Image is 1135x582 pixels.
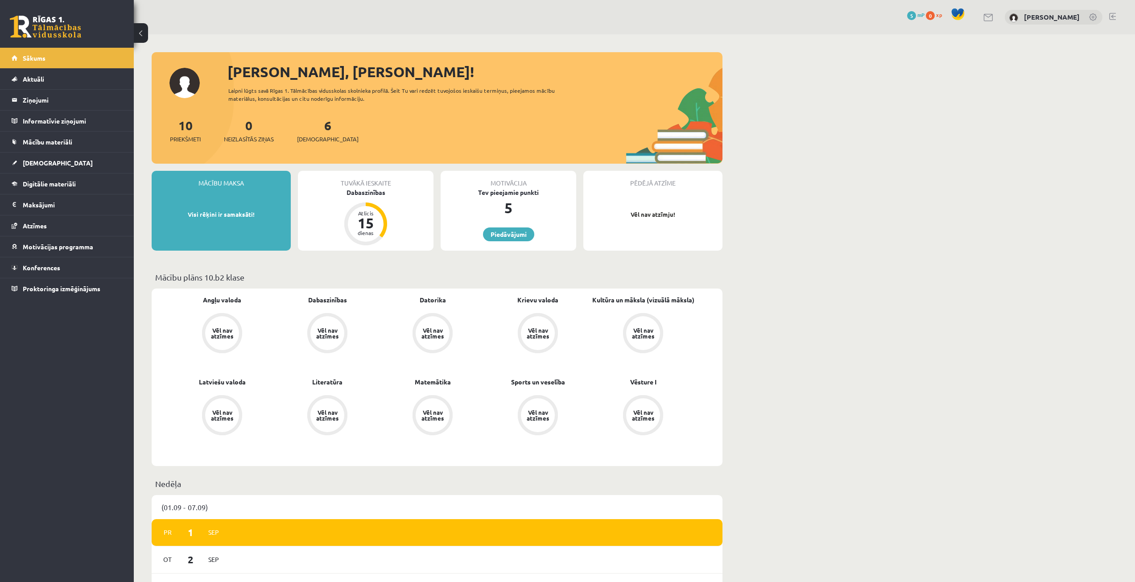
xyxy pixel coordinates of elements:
[12,132,123,152] a: Mācību materiāli
[23,111,123,131] legend: Informatīvie ziņojumi
[352,230,379,235] div: dienas
[227,61,722,83] div: [PERSON_NAME], [PERSON_NAME]!
[23,138,72,146] span: Mācību materiāli
[917,11,925,18] span: mP
[177,525,205,540] span: 1
[12,153,123,173] a: [DEMOGRAPHIC_DATA]
[380,395,485,437] a: Vēl nav atzīmes
[441,188,576,197] div: Tev pieejamie punkti
[298,188,433,197] div: Dabaszinības
[907,11,916,20] span: 5
[23,194,123,215] legend: Maksājumi
[10,16,81,38] a: Rīgas 1. Tālmācības vidusskola
[630,377,656,387] a: Vēsture I
[23,90,123,110] legend: Ziņojumi
[23,285,100,293] span: Proktoringa izmēģinājums
[517,295,558,305] a: Krievu valoda
[12,278,123,299] a: Proktoringa izmēģinājums
[169,395,275,437] a: Vēl nav atzīmes
[590,395,696,437] a: Vēl nav atzīmes
[525,327,550,339] div: Vēl nav atzīmes
[203,295,241,305] a: Angļu valoda
[485,395,590,437] a: Vēl nav atzīmes
[308,295,347,305] a: Dabaszinības
[298,188,433,247] a: Dabaszinības Atlicis 15 dienas
[155,478,719,490] p: Nedēļa
[315,409,340,421] div: Vēl nav atzīmes
[23,180,76,188] span: Digitālie materiāli
[583,171,722,188] div: Pēdējā atzīme
[315,327,340,339] div: Vēl nav atzīmes
[631,409,656,421] div: Vēl nav atzīmes
[1009,13,1018,22] img: Alexandra Pavlova
[297,117,359,144] a: 6[DEMOGRAPHIC_DATA]
[12,90,123,110] a: Ziņojumi
[631,327,656,339] div: Vēl nav atzīmes
[228,87,571,103] div: Laipni lūgts savā Rīgas 1. Tālmācības vidusskolas skolnieka profilā. Šeit Tu vari redzēt tuvojošo...
[155,271,719,283] p: Mācību plāns 10.b2 klase
[156,210,286,219] p: Visi rēķini ir samaksāti!
[297,135,359,144] span: [DEMOGRAPHIC_DATA]
[169,313,275,355] a: Vēl nav atzīmes
[23,54,45,62] span: Sākums
[380,313,485,355] a: Vēl nav atzīmes
[210,327,235,339] div: Vēl nav atzīmes
[525,409,550,421] div: Vēl nav atzīmes
[170,135,201,144] span: Priekšmeti
[483,227,534,241] a: Piedāvājumi
[1024,12,1080,21] a: [PERSON_NAME]
[926,11,935,20] span: 0
[907,11,925,18] a: 5 mP
[23,159,93,167] span: [DEMOGRAPHIC_DATA]
[12,236,123,257] a: Motivācijas programma
[23,243,93,251] span: Motivācijas programma
[12,257,123,278] a: Konferences
[936,11,942,18] span: xp
[592,295,694,305] a: Kultūra un māksla (vizuālā māksla)
[590,313,696,355] a: Vēl nav atzīmes
[152,495,722,519] div: (01.09 - 07.09)
[158,553,177,566] span: Ot
[204,553,223,566] span: Sep
[224,135,274,144] span: Neizlasītās ziņas
[352,211,379,216] div: Atlicis
[485,313,590,355] a: Vēl nav atzīmes
[12,111,123,131] a: Informatīvie ziņojumi
[170,117,201,144] a: 10Priekšmeti
[210,409,235,421] div: Vēl nav atzīmes
[12,194,123,215] a: Maksājumi
[298,171,433,188] div: Tuvākā ieskaite
[420,327,445,339] div: Vēl nav atzīmes
[352,216,379,230] div: 15
[158,525,177,539] span: Pr
[152,171,291,188] div: Mācību maksa
[312,377,343,387] a: Literatūra
[275,395,380,437] a: Vēl nav atzīmes
[441,171,576,188] div: Motivācija
[588,210,718,219] p: Vēl nav atzīmju!
[420,295,446,305] a: Datorika
[199,377,246,387] a: Latviešu valoda
[204,525,223,539] span: Sep
[926,11,946,18] a: 0 xp
[441,197,576,219] div: 5
[415,377,451,387] a: Matemātika
[12,69,123,89] a: Aktuāli
[511,377,565,387] a: Sports un veselība
[224,117,274,144] a: 0Neizlasītās ziņas
[12,48,123,68] a: Sākums
[23,75,44,83] span: Aktuāli
[420,409,445,421] div: Vēl nav atzīmes
[275,313,380,355] a: Vēl nav atzīmes
[12,173,123,194] a: Digitālie materiāli
[23,222,47,230] span: Atzīmes
[177,552,205,567] span: 2
[23,264,60,272] span: Konferences
[12,215,123,236] a: Atzīmes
